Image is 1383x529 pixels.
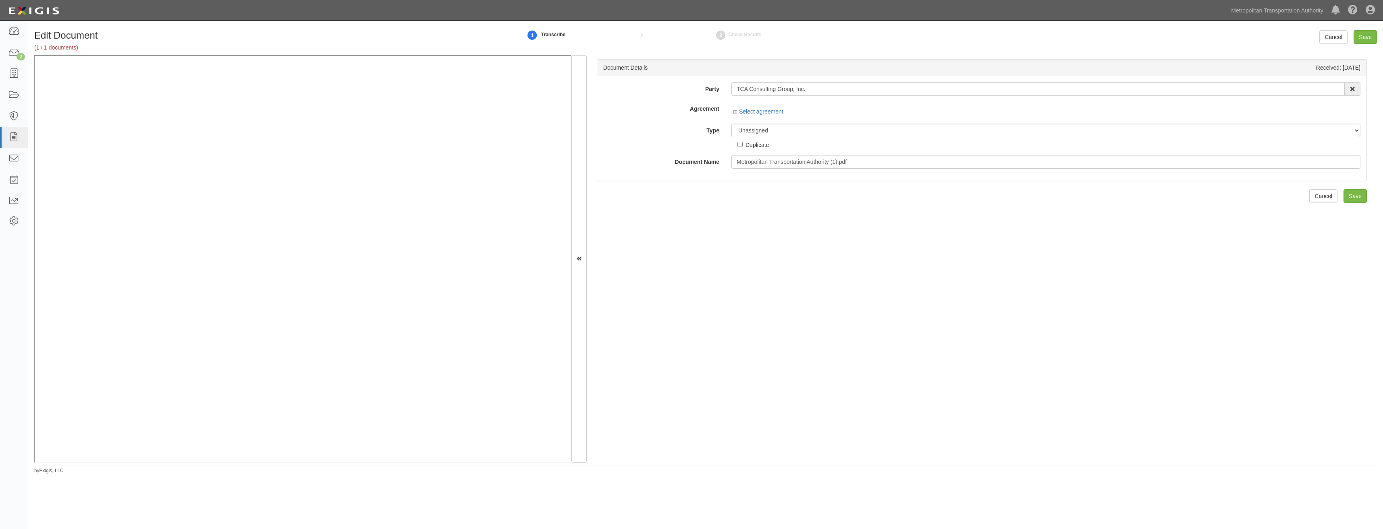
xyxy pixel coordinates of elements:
[728,32,761,37] small: Check Results
[597,82,725,93] label: Party
[526,31,538,40] strong: 1
[1309,189,1337,203] a: Cancel
[1344,189,1367,203] input: Save
[34,30,474,41] h1: Edit Document
[1227,2,1327,19] a: Metropolitan Transportation Authority
[715,31,727,40] strong: 2
[597,102,725,113] label: Agreement
[39,468,64,473] a: Exigis, LLC
[526,26,538,43] a: 1
[1316,64,1360,72] div: Received: [DATE]
[597,124,725,134] label: Type
[1348,6,1358,15] i: Help Center - Complianz
[745,140,769,149] div: Duplicate
[34,45,474,51] h5: (1 / 1 documents)
[17,53,25,60] div: 2
[597,155,725,166] label: Document Name
[1319,30,1348,44] a: Cancel
[737,142,743,147] input: Duplicate
[34,467,64,474] small: by
[6,4,62,18] img: logo-5460c22ac91f19d4615b14bd174203de0afe785f0fc80cf4dbbc73dc1793850b.png
[733,108,783,115] a: Select agreement
[1354,30,1377,44] input: Save
[541,32,565,37] small: Transcribe
[715,26,727,43] a: Check Results
[603,64,648,72] div: Document Details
